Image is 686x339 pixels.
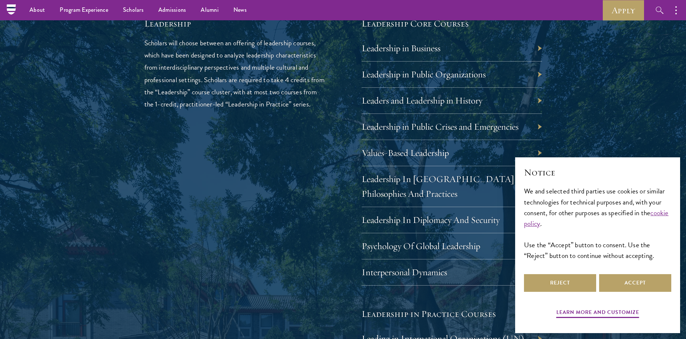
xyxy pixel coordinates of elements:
[362,95,482,106] a: Leaders and Leadership in History
[524,207,669,229] a: cookie policy
[556,308,639,319] button: Learn more and customize
[144,17,325,30] h5: Leadership
[362,173,522,199] a: Leadership In [GEOGRAPHIC_DATA] – Philosophies And Practices
[362,69,486,80] a: Leadership in Public Organizations
[524,166,671,179] h2: Notice
[144,37,325,110] p: Scholars will choose between an offering of leadership courses, which have been designed to analy...
[524,186,671,261] div: We and selected third parties use cookies or similar technologies for technical purposes and, wit...
[362,17,542,30] h5: Leadership Core Courses
[362,214,500,226] a: Leadership In Diplomacy And Security
[362,42,440,54] a: Leadership in Business
[599,274,671,292] button: Accept
[362,121,518,132] a: Leadership in Public Crises and Emergencies
[362,240,480,252] a: Psychology Of Global Leadership
[362,308,542,320] h5: Leadership in Practice Courses
[362,147,449,158] a: Values-Based Leadership
[524,274,596,292] button: Reject
[362,266,447,278] a: Interpersonal Dynamics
